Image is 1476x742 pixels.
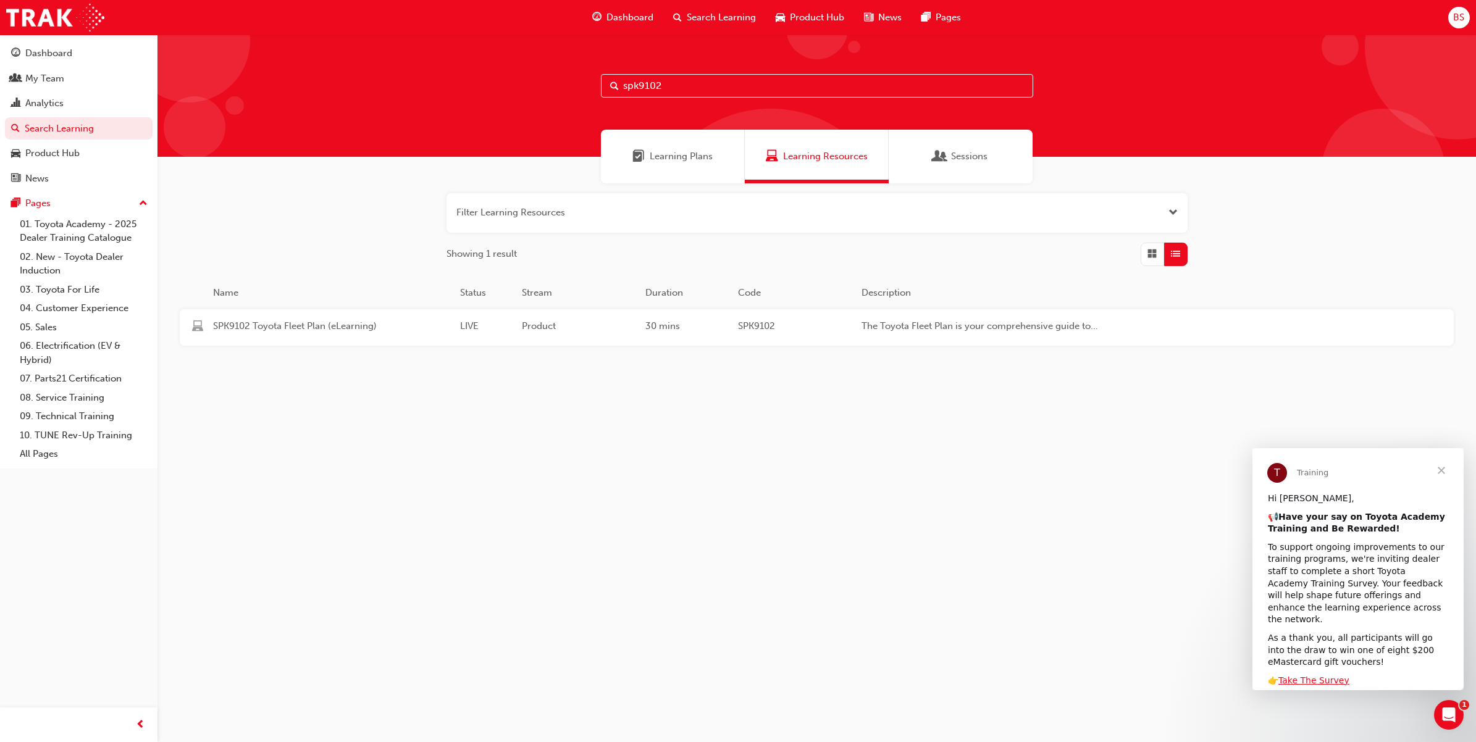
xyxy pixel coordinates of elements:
[783,149,868,164] span: Learning Resources
[15,388,153,407] a: 08. Service Training
[592,10,602,25] span: guage-icon
[5,92,153,115] a: Analytics
[1459,700,1469,710] span: 1
[663,5,766,30] a: search-iconSearch Learning
[921,10,931,25] span: pages-icon
[640,286,733,300] div: Duration
[11,98,20,109] span: chart-icon
[610,79,619,93] span: Search
[687,10,756,25] span: Search Learning
[1171,247,1180,261] span: List
[11,123,20,135] span: search-icon
[139,196,148,212] span: up-icon
[25,46,72,60] div: Dashboard
[5,40,153,192] button: DashboardMy TeamAnalyticsSearch LearningProduct HubNews
[522,319,635,333] span: Product
[15,444,153,464] a: All Pages
[766,5,854,30] a: car-iconProduct Hub
[6,4,104,31] img: Trak
[601,130,745,183] a: Learning PlansLearning Plans
[601,74,1033,98] input: Search...
[738,319,852,333] span: SPK9102
[632,149,645,164] span: Learning Plans
[208,286,455,300] div: Name
[1168,206,1178,220] button: Open the filter
[650,149,713,164] span: Learning Plans
[455,319,517,336] div: LIVE
[180,309,1454,346] a: SPK9102 Toyota Fleet Plan (eLearning)LIVEProduct30 minsSPK9102The Toyota Fleet Plan is your compr...
[1434,700,1464,730] iframe: Intercom live chat
[15,280,153,299] a: 03. Toyota For Life
[447,247,517,261] span: Showing 1 result
[15,407,153,426] a: 09. Technical Training
[5,192,153,215] button: Pages
[5,67,153,90] a: My Team
[1453,10,1464,25] span: BS
[455,286,517,300] div: Status
[192,321,203,335] span: learningResourceType_ELEARNING-icon
[1252,448,1464,690] iframe: Intercom live chat message
[1448,7,1470,28] button: BS
[912,5,971,30] a: pages-iconPages
[790,10,844,25] span: Product Hub
[5,167,153,190] a: News
[640,319,733,336] div: 30 mins
[878,10,902,25] span: News
[25,72,64,86] div: My Team
[582,5,663,30] a: guage-iconDashboard
[136,717,145,733] span: prev-icon
[25,172,49,186] div: News
[606,10,653,25] span: Dashboard
[11,148,20,159] span: car-icon
[15,336,153,369] a: 06. Electrification (EV & Hybrid)
[673,10,682,25] span: search-icon
[854,5,912,30] a: news-iconNews
[15,369,153,388] a: 07. Parts21 Certification
[776,10,785,25] span: car-icon
[25,146,80,160] div: Product Hub
[951,149,987,164] span: Sessions
[11,73,20,85] span: people-icon
[1147,247,1157,261] span: Grid
[745,130,889,183] a: Learning ResourcesLearning Resources
[15,318,153,337] a: 05. Sales
[11,48,20,59] span: guage-icon
[15,299,153,318] a: 04. Customer Experience
[517,286,640,300] div: Stream
[936,10,961,25] span: Pages
[25,196,51,211] div: Pages
[25,96,64,110] div: Analytics
[15,248,153,280] a: 02. New - Toyota Dealer Induction
[857,286,1104,300] div: Description
[5,117,153,140] a: Search Learning
[15,215,153,248] a: 01. Toyota Academy - 2025 Dealer Training Catalogue
[733,286,857,300] div: Code
[213,319,450,333] span: SPK9102 Toyota Fleet Plan (eLearning)
[934,149,946,164] span: Sessions
[5,42,153,65] a: Dashboard
[11,173,20,185] span: news-icon
[889,130,1033,183] a: SessionsSessions
[864,10,873,25] span: news-icon
[766,149,778,164] span: Learning Resources
[5,142,153,165] a: Product Hub
[15,426,153,445] a: 10. TUNE Rev-Up Training
[862,319,1099,333] span: The Toyota Fleet Plan is your comprehensive guide to Toyota Fleet business. The Toyota Fleet Plan...
[11,198,20,209] span: pages-icon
